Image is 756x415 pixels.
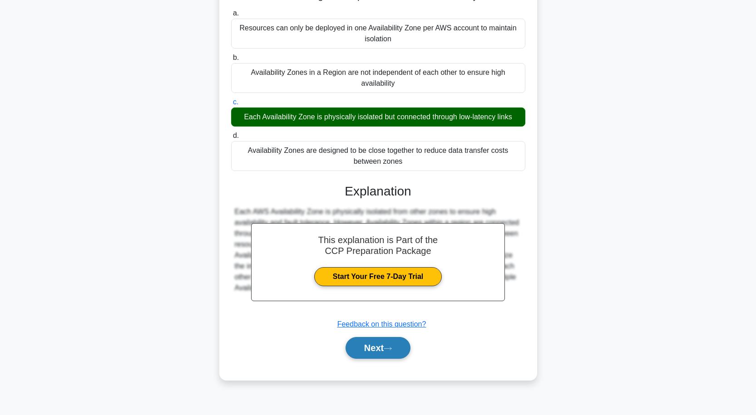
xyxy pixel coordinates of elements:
[337,320,426,328] a: Feedback on this question?
[233,54,239,61] span: b.
[231,63,525,93] div: Availability Zones in a Region are not independent of each other to ensure high availability
[237,184,520,199] h3: Explanation
[233,98,238,106] span: c.
[231,19,525,49] div: Resources can only be deployed in one Availability Zone per AWS account to maintain isolation
[231,141,525,171] div: Availability Zones are designed to be close together to reduce data transfer costs between zones
[314,267,442,286] a: Start Your Free 7-Day Trial
[235,206,522,293] div: Each AWS Availability Zone is physically isolated from other zones to ensure high availability an...
[346,337,410,359] button: Next
[233,132,239,139] span: d.
[233,9,239,17] span: a.
[231,107,525,127] div: Each Availability Zone is physically isolated but connected through low-latency links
